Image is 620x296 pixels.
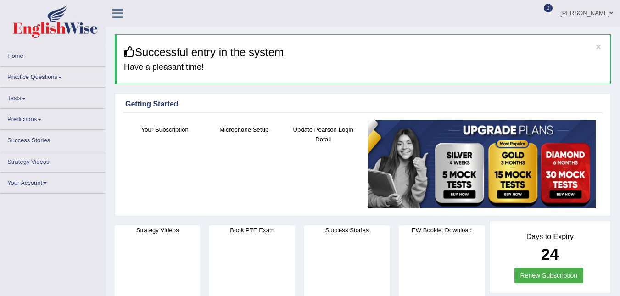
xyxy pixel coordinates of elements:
[0,45,105,63] a: Home
[399,225,484,235] h4: EW Booklet Download
[368,120,596,209] img: small5.jpg
[514,268,584,283] a: Renew Subscription
[125,99,600,110] div: Getting Started
[209,225,295,235] h4: Book PTE Exam
[130,125,200,134] h4: Your Subscription
[288,125,358,144] h4: Update Pearson Login Detail
[544,4,553,12] span: 0
[0,88,105,106] a: Tests
[124,63,603,72] h4: Have a pleasant time!
[596,42,601,51] button: ×
[541,245,559,263] b: 24
[0,109,105,127] a: Predictions
[0,130,105,148] a: Success Stories
[0,67,105,84] a: Practice Questions
[0,151,105,169] a: Strategy Videos
[209,125,279,134] h4: Microphone Setup
[304,225,390,235] h4: Success Stories
[500,233,600,241] h4: Days to Expiry
[124,46,603,58] h3: Successful entry in the system
[0,173,105,190] a: Your Account
[115,225,200,235] h4: Strategy Videos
